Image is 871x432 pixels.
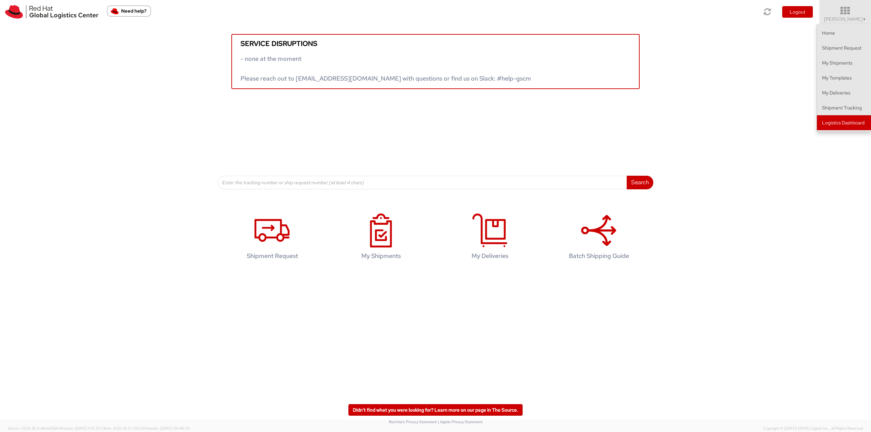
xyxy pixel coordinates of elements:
a: Red Hat's Privacy Statement [389,419,437,424]
span: Copyright © [DATE]-[DATE] Agistix Inc., All Rights Reserved [763,426,863,431]
h4: Shipment Request [228,253,316,259]
span: ▼ [862,17,867,22]
span: master, [DATE] 11:12:30 [62,426,100,431]
a: Didn't find what you were looking for? Learn more on our page in The Source. [348,404,523,416]
button: Search [627,176,653,189]
button: Logout [782,6,813,18]
span: master, [DATE] 09:46:25 [147,426,190,431]
a: My Deliveries [439,206,541,270]
a: Batch Shipping Guide [548,206,650,270]
img: rh-logistics-00dfa346123c4ec078e1.svg [5,5,98,19]
h5: Service disruptions [241,40,630,47]
a: Shipment Tracking [817,100,871,115]
h4: My Shipments [337,253,425,259]
input: Enter the tracking number or ship request number (at least 4 chars) [218,176,627,189]
a: My Templates [817,70,871,85]
a: My Shipments [817,55,871,70]
button: Need help? [107,5,151,17]
a: Home [817,25,871,40]
span: Client: 2025.18.0-71d3358 [101,426,190,431]
a: Shipment Request [221,206,323,270]
span: Server: 2025.18.0-d1e9a510831 [8,426,100,431]
a: | Agistix Privacy Statement [438,419,482,424]
a: Service disruptions - none at the moment Please reach out to [EMAIL_ADDRESS][DOMAIN_NAME] with qu... [231,34,640,89]
span: - none at the moment Please reach out to [EMAIL_ADDRESS][DOMAIN_NAME] with questions or find us o... [241,55,531,82]
h4: My Deliveries [446,253,534,259]
a: Shipment Request [817,40,871,55]
span: [PERSON_NAME] [824,16,867,22]
a: Logistics Dashboard [817,115,871,130]
a: My Shipments [330,206,432,270]
h4: Batch Shipping Guide [555,253,643,259]
a: My Deliveries [817,85,871,100]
